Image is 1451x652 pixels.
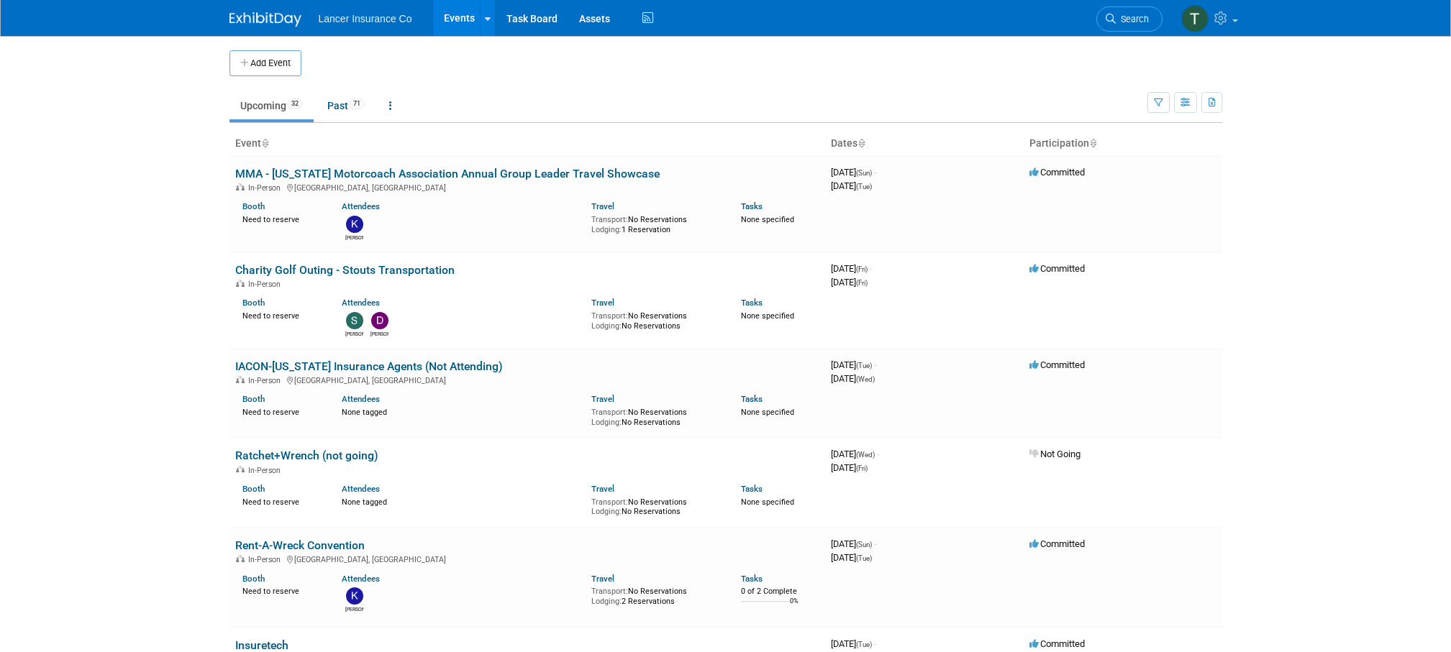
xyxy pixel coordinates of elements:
[831,638,876,649] span: [DATE]
[345,605,363,613] div: kathy egan
[831,373,875,384] span: [DATE]
[242,584,321,597] div: Need to reserve
[591,597,622,606] span: Lodging:
[248,555,285,564] span: In-Person
[856,554,872,562] span: (Tue)
[235,449,378,462] a: Ratchet+Wrench (not going)
[591,484,614,494] a: Travel
[591,418,622,427] span: Lodging:
[874,167,876,178] span: -
[741,311,794,321] span: None specified
[831,462,868,473] span: [DATE]
[741,394,763,404] a: Tasks
[236,183,245,190] img: In-Person Event
[591,584,719,606] div: No Reservations 2 Reservations
[591,587,628,596] span: Transport:
[856,279,868,287] span: (Fri)
[741,497,794,507] span: None specified
[591,405,719,427] div: No Reservations No Reservations
[236,376,245,383] img: In-Person Event
[741,215,794,224] span: None specified
[825,132,1024,156] th: Dates
[831,263,872,274] span: [DATE]
[317,92,376,119] a: Past71
[741,484,763,494] a: Tasks
[1029,538,1085,549] span: Committed
[741,298,763,308] a: Tasks
[741,574,763,584] a: Tasks
[370,329,388,338] div: Dennis Kelly
[856,362,872,369] span: (Tue)
[877,449,879,459] span: -
[242,495,321,508] div: Need to reserve
[856,464,868,472] span: (Fri)
[342,394,380,404] a: Attendees
[591,311,628,321] span: Transport:
[349,98,365,109] span: 71
[229,92,314,119] a: Upcoming32
[345,233,363,242] div: Kimberlee Bissegger
[831,359,876,370] span: [DATE]
[236,555,245,562] img: In-Person Event
[741,408,794,417] span: None specified
[858,137,865,149] a: Sort by Start Date
[591,321,622,331] span: Lodging:
[591,308,719,331] div: No Reservations No Reservations
[235,167,660,180] a: MMA - [US_STATE] Motorcoach Association Annual Group Leader Travel Showcase
[248,183,285,193] span: In-Person
[242,212,321,225] div: Need to reserve
[870,263,872,274] span: -
[235,263,455,277] a: Charity Golf Outing - Stouts Transportation
[229,132,825,156] th: Event
[242,574,265,584] a: Booth
[874,638,876,649] span: -
[242,405,321,418] div: Need to reserve
[1029,638,1085,649] span: Committed
[856,541,872,548] span: (Sun)
[342,495,581,508] div: None tagged
[591,408,628,417] span: Transport:
[591,394,614,404] a: Travel
[371,312,388,329] img: Dennis Kelly
[242,201,265,211] a: Booth
[591,212,719,234] div: No Reservations 1 Reservation
[235,374,819,385] div: [GEOGRAPHIC_DATA], [GEOGRAPHIC_DATA]
[591,495,719,517] div: No Reservations No Reservations
[261,137,268,149] a: Sort by Event Name
[591,497,628,507] span: Transport:
[235,359,503,373] a: IACON-[US_STATE] Insurance Agents (Not Attending)
[856,183,872,190] span: (Tue)
[248,280,285,289] span: In-Person
[591,574,614,584] a: Travel
[874,359,876,370] span: -
[591,201,614,211] a: Travel
[856,375,875,383] span: (Wed)
[342,574,380,584] a: Attendees
[345,329,363,338] div: Steven O'Shea
[235,553,819,564] div: [GEOGRAPHIC_DATA], [GEOGRAPHIC_DATA]
[1029,359,1085,370] span: Committed
[856,169,872,177] span: (Sun)
[346,216,363,233] img: Kimberlee Bissegger
[248,376,285,385] span: In-Person
[1029,167,1085,178] span: Committed
[1181,5,1209,32] img: Terrence Forrest
[856,640,872,648] span: (Tue)
[591,298,614,308] a: Travel
[874,538,876,549] span: -
[1116,14,1149,24] span: Search
[242,394,265,404] a: Booth
[591,225,622,234] span: Lodging:
[346,312,363,329] img: Steven O'Shea
[856,451,875,459] span: (Wed)
[1096,6,1163,32] a: Search
[831,167,876,178] span: [DATE]
[242,308,321,321] div: Need to reserve
[235,638,288,652] a: Insuretech
[591,507,622,516] span: Lodging:
[1024,132,1222,156] th: Participation
[831,552,872,563] span: [DATE]
[235,181,819,193] div: [GEOGRAPHIC_DATA], [GEOGRAPHIC_DATA]
[342,484,380,494] a: Attendees
[831,277,868,288] span: [DATE]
